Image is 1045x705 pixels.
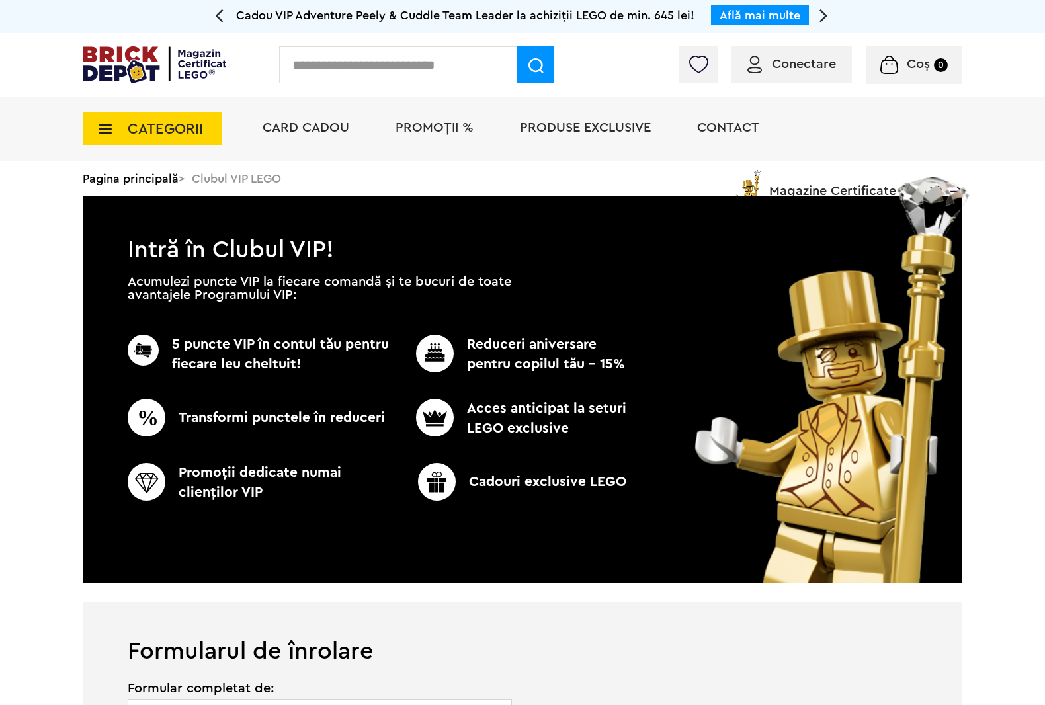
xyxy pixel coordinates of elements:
[720,9,800,21] a: Află mai multe
[416,399,454,436] img: CC_BD_Green_chek_mark
[236,9,694,21] span: Cadou VIP Adventure Peely & Cuddle Team Leader la achiziții LEGO de min. 645 lei!
[128,275,511,302] p: Acumulezi puncte VIP la fiecare comandă și te bucuri de toate avantajele Programului VIP:
[396,121,474,134] a: PROMOȚII %
[942,167,962,181] a: Magazine Certificate LEGO®
[128,463,394,503] p: Promoţii dedicate numai clienţilor VIP
[772,58,836,71] span: Conectare
[83,602,962,663] h1: Formularul de înrolare
[389,463,655,501] p: Cadouri exclusive LEGO
[520,121,651,134] a: Produse exclusive
[697,121,759,134] a: Contact
[128,122,203,136] span: CATEGORII
[677,177,989,583] img: vip_page_image
[416,335,454,372] img: CC_BD_Green_chek_mark
[128,463,165,501] img: CC_BD_Green_chek_mark
[128,399,394,436] p: Transformi punctele în reduceri
[394,399,631,438] p: Acces anticipat la seturi LEGO exclusive
[394,335,631,374] p: Reduceri aniversare pentru copilul tău - 15%
[128,399,165,436] img: CC_BD_Green_chek_mark
[934,58,948,72] small: 0
[83,196,962,257] h1: Intră în Clubul VIP!
[418,463,456,501] img: CC_BD_Green_chek_mark
[747,58,836,71] a: Conectare
[128,682,513,695] span: Formular completat de:
[769,167,942,198] span: Magazine Certificate LEGO®
[263,121,349,134] a: Card Cadou
[907,58,930,71] span: Coș
[128,335,159,366] img: CC_BD_Green_chek_mark
[128,335,394,374] p: 5 puncte VIP în contul tău pentru fiecare leu cheltuit!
